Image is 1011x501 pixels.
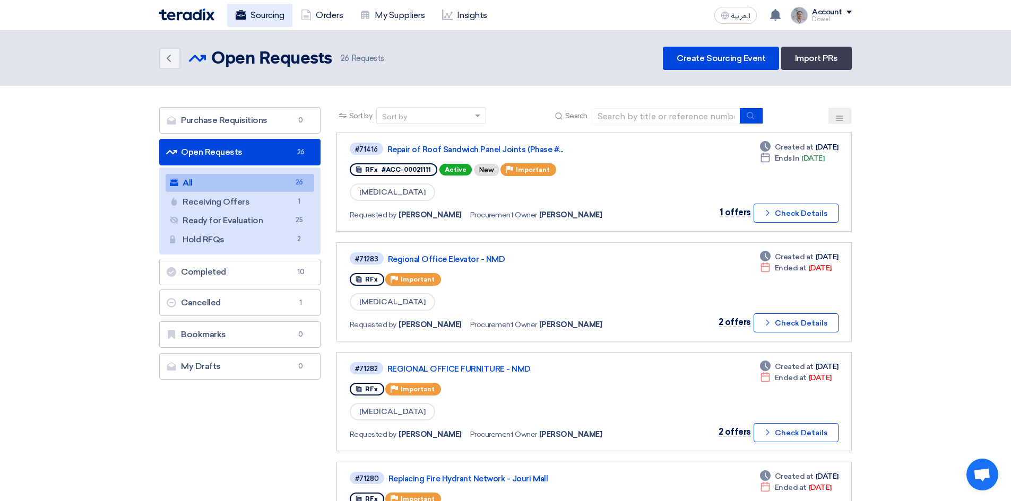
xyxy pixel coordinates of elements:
[760,153,825,164] div: [DATE]
[159,259,321,285] a: Completed10
[760,482,832,493] div: [DATE]
[159,107,321,134] a: Purchase Requisitions0
[812,16,852,22] div: Dowel
[714,7,757,24] button: العربية
[350,293,435,311] span: [MEDICAL_DATA]
[365,385,378,393] span: RFx
[159,353,321,380] a: My Drafts0
[399,209,462,221] span: [PERSON_NAME]
[781,47,852,70] a: Import PRs
[760,361,839,372] div: [DATE]
[295,297,307,308] span: 1
[719,317,751,327] span: 2 offers
[166,174,314,192] a: All
[387,145,653,154] a: Repair of Roof Sandwich Panel Joints (Phase #...
[474,164,499,176] div: New
[775,372,807,383] span: Ended at
[775,251,814,262] span: Created at
[775,153,800,164] span: Ends In
[731,12,750,20] span: العربية
[159,139,321,165] a: Open Requests26
[295,267,307,277] span: 10
[470,319,537,330] span: Procurement Owner
[439,164,472,175] span: Active
[399,319,462,330] span: [PERSON_NAME]
[293,234,306,245] span: 2
[355,475,379,482] div: #71280
[350,429,396,440] span: Requested by
[663,47,779,70] a: Create Sourcing Event
[791,7,808,24] img: IMG_1753965247717.jpg
[382,166,431,173] span: #ACC-00021111
[516,166,550,173] span: Important
[719,427,751,437] span: 2 offers
[349,110,373,121] span: Sort by
[350,403,435,420] span: [MEDICAL_DATA]
[812,8,842,17] div: Account
[382,111,407,122] div: Sort by
[387,364,653,374] a: REGIONAL OFFICE FURNITURE - NMD
[292,4,351,27] a: Orders
[365,276,378,283] span: RFx
[401,276,435,283] span: Important
[539,209,602,221] span: [PERSON_NAME]
[720,207,751,217] span: 1 offers
[775,262,807,274] span: Ended at
[966,459,998,490] div: Open chat
[295,361,307,372] span: 0
[754,423,839,442] button: Check Details
[760,251,839,262] div: [DATE]
[775,471,814,482] span: Created at
[166,231,314,249] a: Hold RFQs
[355,365,378,372] div: #71282
[350,183,435,201] span: [MEDICAL_DATA]
[434,4,496,27] a: Insights
[470,429,537,440] span: Procurement Owner
[355,256,378,262] div: #71283
[760,471,839,482] div: [DATE]
[775,142,814,153] span: Created at
[227,4,292,27] a: Sourcing
[365,166,378,173] span: RFx
[159,289,321,316] a: Cancelled1
[470,209,537,221] span: Procurement Owner
[539,319,602,330] span: [PERSON_NAME]
[775,482,807,493] span: Ended at
[166,212,314,230] a: Ready for Evaluation
[295,329,307,340] span: 0
[341,52,384,65] span: Requests
[293,177,306,188] span: 26
[295,115,307,126] span: 0
[355,146,378,153] div: #71416
[775,361,814,372] span: Created at
[539,429,602,440] span: [PERSON_NAME]
[754,204,839,223] button: Check Details
[754,313,839,332] button: Check Details
[341,54,349,63] span: 26
[293,215,306,226] span: 25
[159,321,321,348] a: Bookmarks0
[293,196,306,207] span: 1
[159,8,214,21] img: Teradix logo
[166,193,314,211] a: Receiving Offers
[388,254,653,264] a: Regional Office Elevator - NMD
[211,48,332,69] h2: Open Requests
[760,372,832,383] div: [DATE]
[399,429,462,440] span: [PERSON_NAME]
[760,142,839,153] div: [DATE]
[401,385,435,393] span: Important
[592,108,740,124] input: Search by title or reference number
[565,110,587,121] span: Search
[350,319,396,330] span: Requested by
[760,262,832,274] div: [DATE]
[350,209,396,221] span: Requested by
[351,4,433,27] a: My Suppliers
[388,474,654,484] a: Replacing Fire Hydrant Network - Jouri Mall
[295,147,307,157] span: 26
